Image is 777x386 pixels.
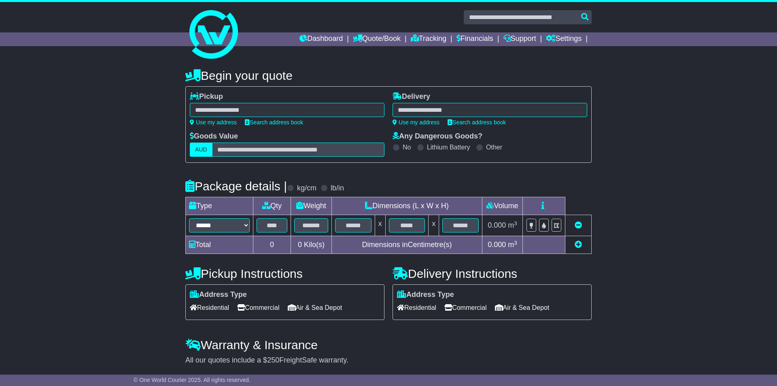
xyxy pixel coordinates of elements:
a: Remove this item [575,221,582,229]
a: Add new item [575,241,582,249]
h4: Pickup Instructions [185,267,384,280]
label: Goods Value [190,132,238,141]
span: 250 [267,356,279,364]
h4: Warranty & Insurance [185,338,592,352]
td: x [375,215,385,236]
sup: 3 [514,240,517,246]
a: Tracking [411,32,446,46]
td: 0 [253,236,291,254]
span: 0 [298,241,302,249]
td: Total [186,236,253,254]
a: Settings [546,32,582,46]
label: Delivery [393,92,430,101]
a: Search address book [448,119,506,126]
label: Address Type [397,290,454,299]
span: Residential [190,301,229,314]
div: All our quotes include a $ FreightSafe warranty. [185,356,592,365]
label: Lithium Battery [427,143,470,151]
span: 0.000 [488,241,506,249]
span: Residential [397,301,436,314]
span: Commercial [237,301,279,314]
a: Support [503,32,536,46]
a: Use my address [190,119,237,126]
h4: Package details | [185,179,287,193]
a: Use my address [393,119,439,126]
span: Commercial [444,301,486,314]
a: Quote/Book [353,32,401,46]
label: lb/in [331,184,344,193]
td: Type [186,197,253,215]
a: Search address book [245,119,303,126]
td: Volume [482,197,522,215]
td: Dimensions in Centimetre(s) [331,236,482,254]
span: Air & Sea Depot [288,301,342,314]
span: m [508,221,517,229]
sup: 3 [514,220,517,226]
td: x [429,215,439,236]
span: © One World Courier 2025. All rights reserved. [134,377,251,383]
label: AUD [190,143,212,157]
label: No [403,143,411,151]
td: Qty [253,197,291,215]
label: Pickup [190,92,223,101]
td: Dimensions (L x W x H) [331,197,482,215]
a: Financials [456,32,493,46]
td: Weight [291,197,332,215]
a: Dashboard [299,32,343,46]
h4: Delivery Instructions [393,267,592,280]
span: Air & Sea Depot [495,301,550,314]
label: kg/cm [297,184,316,193]
label: Any Dangerous Goods? [393,132,482,141]
h4: Begin your quote [185,69,592,82]
span: m [508,241,517,249]
label: Other [486,143,502,151]
td: Kilo(s) [291,236,332,254]
label: Address Type [190,290,247,299]
span: 0.000 [488,221,506,229]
